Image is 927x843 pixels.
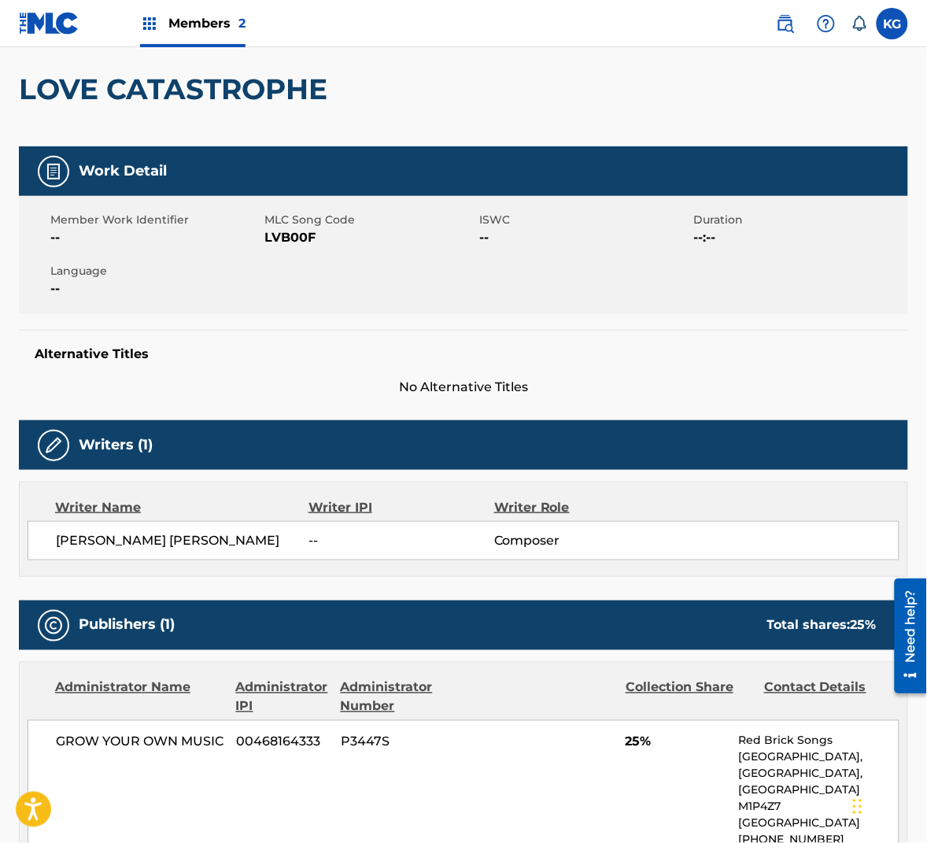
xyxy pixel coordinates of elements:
span: LVB00F [265,228,476,247]
div: Writer Name [55,498,308,517]
img: search [776,14,795,33]
div: Notifications [851,16,867,31]
span: 2 [238,16,246,31]
span: 25 % [851,618,877,633]
span: ISWC [479,212,690,228]
img: Top Rightsholders [140,14,159,33]
span: GROW YOUR OWN MUSIC [56,733,224,752]
img: Work Detail [44,162,63,181]
div: Help [811,8,842,39]
span: -- [50,228,261,247]
div: Drag [853,783,862,830]
span: -- [479,228,690,247]
h5: Writers (1) [79,436,153,454]
span: -- [308,531,494,550]
iframe: Chat Widget [848,767,927,843]
h5: Publishers (1) [79,616,175,634]
img: Writers [44,436,63,455]
div: User Menu [877,8,908,39]
div: Writer Role [494,498,663,517]
span: Composer [494,531,663,550]
p: [GEOGRAPHIC_DATA], [GEOGRAPHIC_DATA] M1P4Z7 [739,766,899,815]
span: 25% [626,733,727,752]
h5: Work Detail [79,162,167,180]
span: No Alternative Titles [19,378,908,397]
div: Total shares: [767,616,877,635]
p: [GEOGRAPHIC_DATA] [739,815,899,832]
div: Administrator Name [55,678,224,716]
div: Administrator IPI [236,678,329,716]
img: Publishers [44,616,63,635]
span: [PERSON_NAME] [PERSON_NAME] [56,531,308,550]
span: Members [168,14,246,32]
div: Contact Details [764,678,891,716]
span: Member Work Identifier [50,212,261,228]
div: Writer IPI [308,498,494,517]
span: Duration [694,212,905,228]
h2: LOVE CATASTROPHE [19,72,335,107]
span: 00468164333 [236,733,329,752]
span: -- [50,279,261,298]
span: Language [50,263,261,279]
div: Collection Share [626,678,752,716]
img: help [817,14,836,33]
span: MLC Song Code [265,212,476,228]
div: Administrator Number [341,678,467,716]
p: Red Brick Songs [739,733,899,749]
img: MLC Logo [19,12,79,35]
span: --:-- [694,228,905,247]
span: P3447S [341,733,467,752]
iframe: Resource Center [883,572,927,699]
h5: Alternative Titles [35,346,892,362]
a: Public Search [770,8,801,39]
p: [GEOGRAPHIC_DATA], [739,749,899,766]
